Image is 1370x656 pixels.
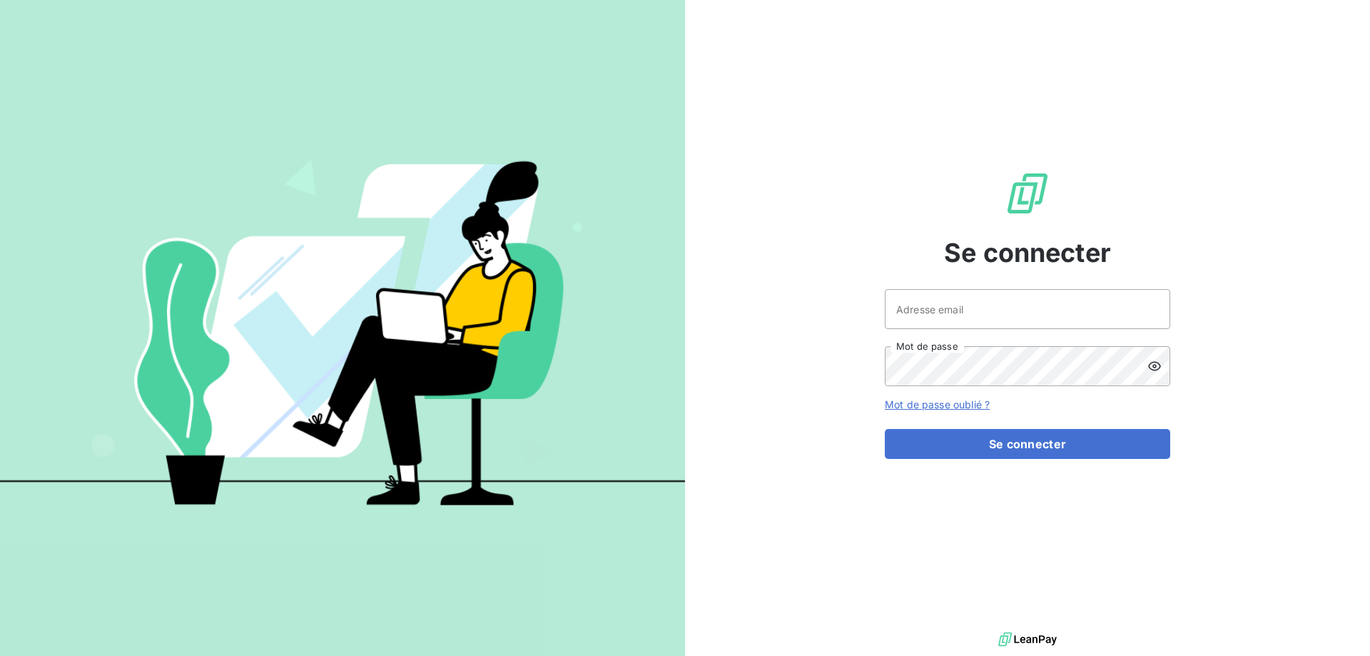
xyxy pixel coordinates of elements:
[1005,171,1050,216] img: Logo LeanPay
[885,289,1170,329] input: placeholder
[885,429,1170,459] button: Se connecter
[944,233,1111,272] span: Se connecter
[885,398,990,410] a: Mot de passe oublié ?
[998,629,1057,650] img: logo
